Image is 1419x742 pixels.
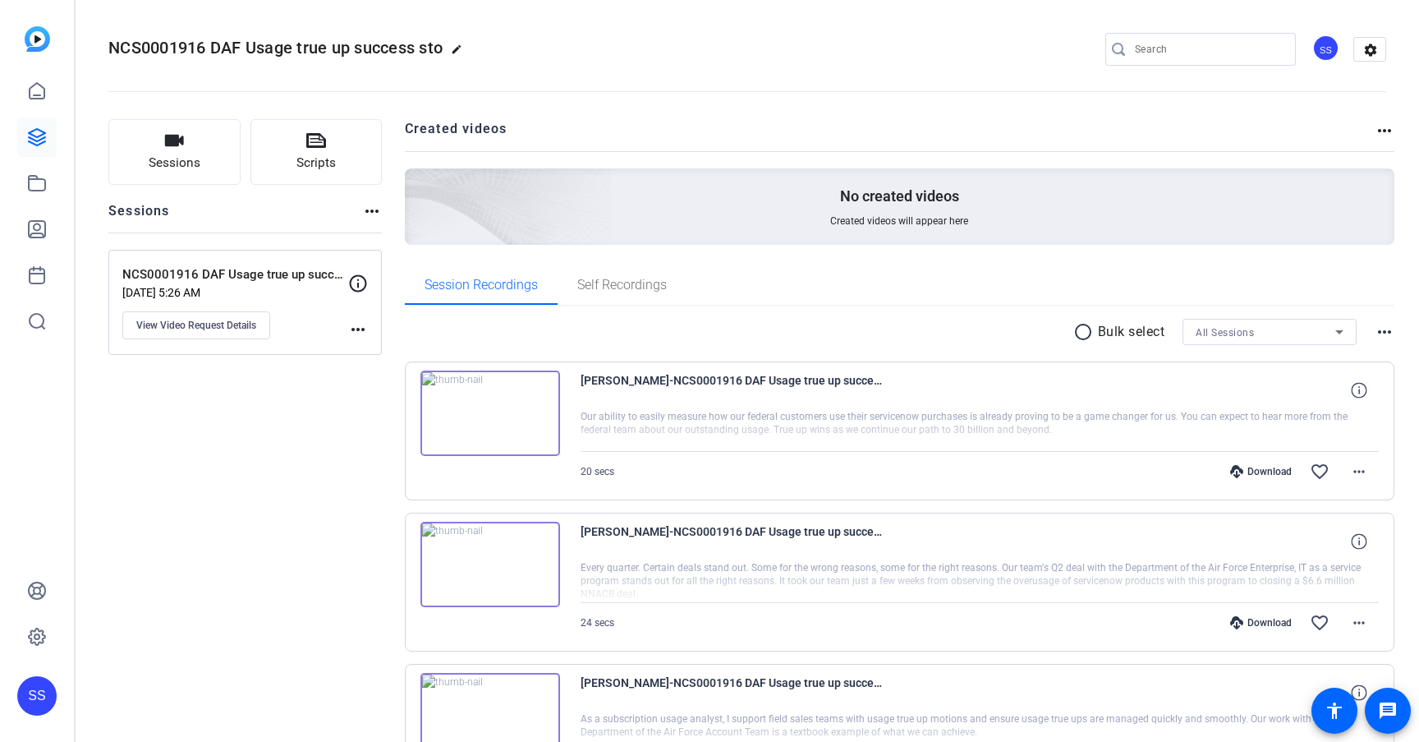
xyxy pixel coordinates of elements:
[1135,39,1283,59] input: Search
[221,6,613,362] img: Creted videos background
[1349,462,1369,482] mat-icon: more_horiz
[1310,613,1329,633] mat-icon: favorite_border
[296,154,336,173] span: Scripts
[581,673,884,712] span: [PERSON_NAME]-NCS0001916 DAF Usage true up success sto-NCS0001916 DAF Usage true up success [PERS...
[362,201,382,221] mat-icon: more_horiz
[149,154,200,173] span: Sessions
[581,522,884,561] span: [PERSON_NAME]-NCS0001916 DAF Usage true up success sto-NCS0001916 DAF Usage true up success [PERS...
[830,214,968,228] span: Created videos will appear here
[108,201,170,233] h2: Sessions
[1098,322,1165,342] p: Bulk select
[577,279,667,292] span: Self Recordings
[122,311,270,339] button: View Video Request Details
[1312,35,1339,62] div: SS
[1222,465,1300,478] div: Download
[581,466,614,477] span: 20 secs
[1375,322,1394,342] mat-icon: more_horiz
[108,38,443,58] span: NCS0001916 DAF Usage true up success sto
[1312,35,1341,63] ngx-avatar: Stephen Schultz
[25,26,50,52] img: blue-gradient.svg
[1196,327,1254,339] span: All Sessions
[581,371,884,410] span: [PERSON_NAME]-NCS0001916 DAF Usage true up success sto-NCS0001916 DAF Usage true up success [PERS...
[348,320,368,339] mat-icon: more_horiz
[122,286,348,299] p: [DATE] 5:26 AM
[425,279,538,292] span: Session Recordings
[108,119,241,185] button: Sessions
[420,371,560,456] img: thumb-nail
[1073,322,1098,342] mat-icon: radio_button_unchecked
[1222,616,1300,629] div: Download
[581,617,614,629] span: 24 secs
[405,119,1375,151] h2: Created videos
[250,119,383,185] button: Scripts
[840,187,959,206] p: No created videos
[122,265,348,284] p: NCS0001916 DAF Usage true up success [PERSON_NAME]
[136,319,256,332] span: View Video Request Details
[1349,613,1369,633] mat-icon: more_horiz
[1354,38,1387,62] mat-icon: settings
[1310,462,1329,482] mat-icon: favorite_border
[420,522,560,607] img: thumb-nail
[1325,701,1344,721] mat-icon: accessibility
[1378,701,1398,721] mat-icon: message
[451,44,471,63] mat-icon: edit
[1375,121,1394,141] mat-icon: more_horiz
[17,676,57,716] div: SS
